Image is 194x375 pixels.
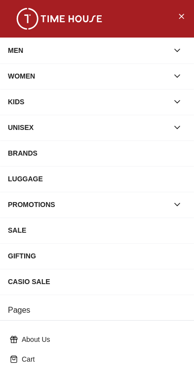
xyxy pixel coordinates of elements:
div: UNISEX [8,119,168,136]
div: PROMOTIONS [8,196,168,213]
div: CASIO SALE [8,273,186,291]
p: Cart [22,354,180,364]
p: About Us [22,334,180,344]
div: SALE [8,221,186,239]
button: Close Menu [173,8,189,24]
div: MEN [8,42,168,59]
div: GIFTING [8,247,186,265]
div: BRANDS [8,144,186,162]
div: LUGGAGE [8,170,186,188]
div: WOMEN [8,67,168,85]
img: ... [10,8,109,30]
div: KIDS [8,93,168,111]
